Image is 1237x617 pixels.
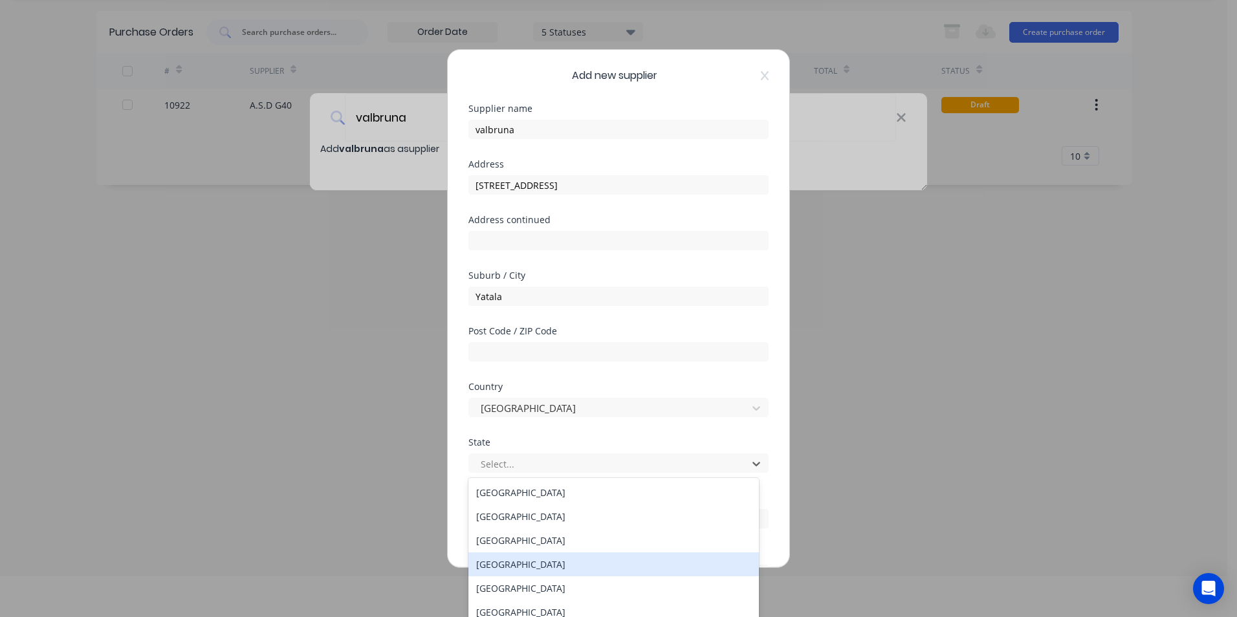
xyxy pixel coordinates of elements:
div: State [468,438,769,447]
div: [GEOGRAPHIC_DATA] [468,576,759,600]
div: Country [468,382,769,391]
div: Supplier name [468,104,769,113]
div: [GEOGRAPHIC_DATA] [468,504,759,528]
div: [GEOGRAPHIC_DATA] [468,481,759,504]
span: Add new supplier [572,68,657,83]
div: Post Code / ZIP Code [468,327,769,336]
div: Suburb / City [468,271,769,280]
div: [GEOGRAPHIC_DATA] [468,552,759,576]
div: Open Intercom Messenger [1193,573,1224,604]
div: [GEOGRAPHIC_DATA] [468,528,759,552]
div: Address [468,160,769,169]
div: Address continued [468,215,769,224]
